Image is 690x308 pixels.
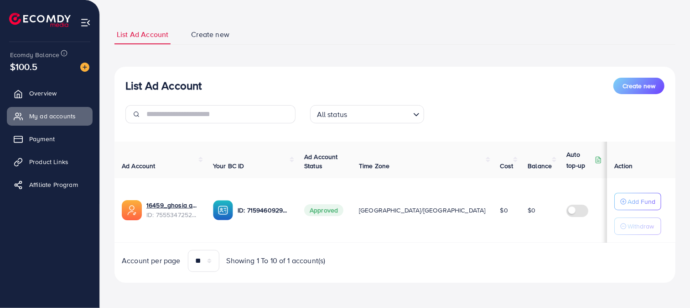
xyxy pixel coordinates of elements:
img: menu [80,17,91,28]
button: Add Fund [614,193,661,210]
img: logo [9,13,71,27]
p: Auto top-up [566,149,593,171]
span: Product Links [29,157,68,166]
button: Create new [613,78,664,94]
input: Search for option [350,106,409,121]
span: Approved [304,204,343,216]
span: Ad Account [122,161,156,170]
span: List Ad Account [117,29,168,40]
span: Affiliate Program [29,180,78,189]
a: 16459_ghosia asif_1759116405336 [146,201,198,210]
a: Payment [7,130,93,148]
a: My ad accounts [7,107,93,125]
span: All status [315,108,349,121]
button: Withdraw [614,218,661,235]
span: Cost [500,161,514,170]
span: $0 [528,206,535,215]
span: $0 [500,206,508,215]
a: Product Links [7,153,93,171]
span: ID: 7555347252065861633 [146,210,198,219]
span: $100.5 [10,60,37,73]
img: image [80,63,89,72]
span: Showing 1 To 10 of 1 account(s) [227,255,326,266]
p: ID: 7159460929082490881 [238,205,290,216]
h3: List Ad Account [125,79,202,92]
span: Action [614,161,633,170]
span: Payment [29,134,55,143]
a: Overview [7,84,93,102]
span: Your BC ID [213,161,244,170]
span: Ecomdy Balance [10,50,59,59]
img: ic-ads-acc.e4c84228.svg [122,200,142,220]
span: Ad Account Status [304,152,338,170]
div: <span class='underline'>16459_ghosia asif_1759116405336</span></br>7555347252065861633 [146,201,198,219]
img: ic-ba-acc.ded83a64.svg [213,200,233,220]
span: Create new [623,81,655,90]
span: Overview [29,89,57,98]
div: Search for option [310,105,424,123]
a: Affiliate Program [7,175,93,194]
span: Time Zone [359,161,389,170]
span: Create new [191,29,229,40]
iframe: Chat [651,267,683,301]
span: [GEOGRAPHIC_DATA]/[GEOGRAPHIC_DATA] [359,206,486,215]
p: Withdraw [628,221,654,232]
span: My ad accounts [29,112,76,121]
p: Add Fund [628,196,655,207]
span: Account per page [122,255,181,266]
span: Balance [528,161,552,170]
